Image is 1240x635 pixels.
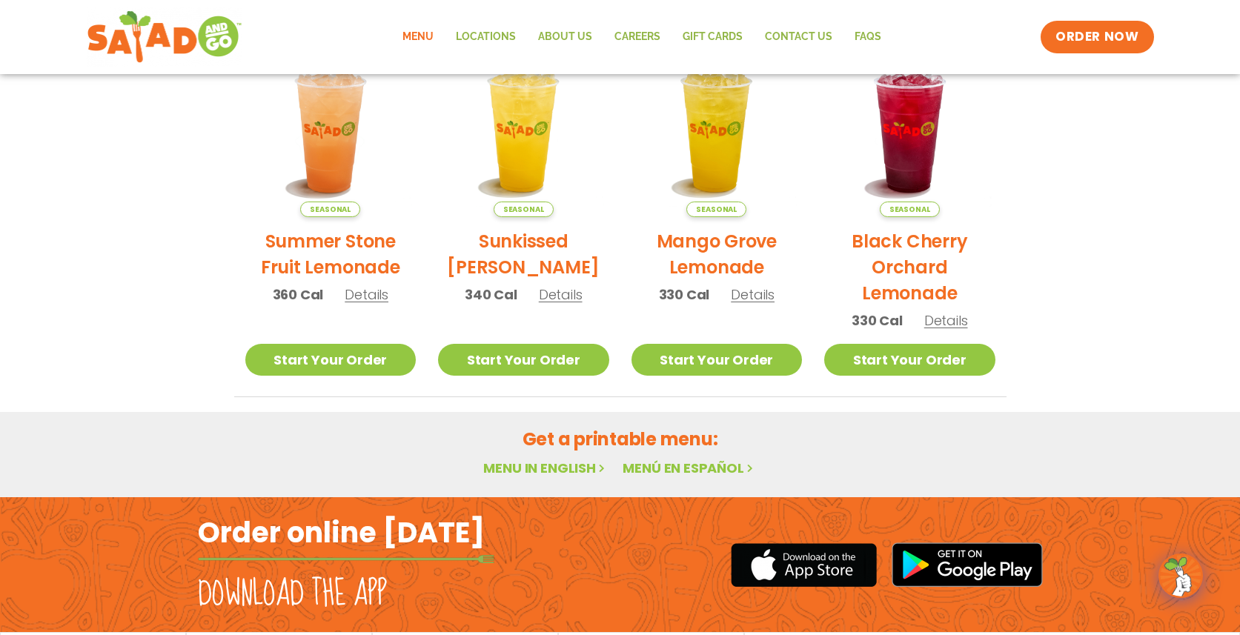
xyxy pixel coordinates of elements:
[438,47,609,218] img: Product photo for Sunkissed Yuzu Lemonade
[631,344,803,376] a: Start Your Order
[198,574,387,615] h2: Download the app
[245,47,417,218] img: Product photo for Summer Stone Fruit Lemonade
[824,228,995,306] h2: Black Cherry Orchard Lemonade
[300,202,360,217] span: Seasonal
[245,228,417,280] h2: Summer Stone Fruit Lemonade
[1041,21,1153,53] a: ORDER NOW
[754,20,843,54] a: Contact Us
[198,514,485,551] h2: Order online [DATE]
[852,310,903,330] span: 330 Cal
[672,20,754,54] a: GIFT CARDS
[87,7,243,67] img: new-SAG-logo-768×292
[843,20,892,54] a: FAQs
[198,555,494,563] img: fork
[631,47,803,218] img: Product photo for Mango Grove Lemonade
[527,20,603,54] a: About Us
[631,228,803,280] h2: Mango Grove Lemonade
[623,459,756,477] a: Menú en español
[234,426,1007,452] h2: Get a printable menu:
[892,542,1043,587] img: google_play
[391,20,445,54] a: Menu
[824,344,995,376] a: Start Your Order
[438,228,609,280] h2: Sunkissed [PERSON_NAME]
[483,459,608,477] a: Menu in English
[245,344,417,376] a: Start Your Order
[731,541,877,589] img: appstore
[273,285,324,305] span: 360 Cal
[880,202,940,217] span: Seasonal
[824,47,995,218] img: Product photo for Black Cherry Orchard Lemonade
[465,285,517,305] span: 340 Cal
[924,311,968,330] span: Details
[731,285,775,304] span: Details
[345,285,388,304] span: Details
[391,20,892,54] nav: Menu
[1055,28,1138,46] span: ORDER NOW
[445,20,527,54] a: Locations
[686,202,746,217] span: Seasonal
[494,202,554,217] span: Seasonal
[438,344,609,376] a: Start Your Order
[603,20,672,54] a: Careers
[1160,555,1201,596] img: wpChatIcon
[539,285,583,304] span: Details
[659,285,710,305] span: 330 Cal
